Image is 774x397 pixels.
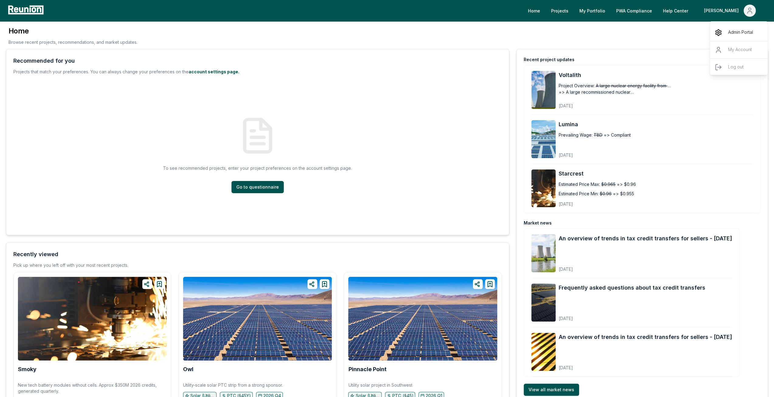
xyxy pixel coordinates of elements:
[699,5,761,17] button: [PERSON_NAME]
[594,132,602,138] span: TBD
[559,89,635,95] span: => A large recommissioned nuclear energy facility
[183,277,332,360] img: Owl
[183,382,283,388] p: Utility-scale solar PTC strip from a strong sponsor.
[523,5,545,17] a: Home
[531,120,556,158] img: Lumina
[728,29,753,36] p: Admin Portal
[18,366,36,372] a: Smoky
[531,234,556,272] img: An overview of trends in tax credit transfers for sellers - October 2025
[601,181,616,187] span: $0.965
[531,333,556,371] img: An overview of trends in tax credit transfers for sellers - September 2025
[231,181,284,193] a: Go to questionnaire
[559,169,753,178] a: Starcrest
[574,5,610,17] a: My Portfolio
[13,262,128,268] div: Pick up where you left off with your most recent projects.
[189,69,239,74] a: account settings page.
[559,360,732,371] div: [DATE]
[546,5,573,17] a: Projects
[559,181,600,187] div: Estimated Price Max:
[559,120,753,129] a: Lumina
[710,24,768,41] a: Admin Portal
[559,148,658,158] div: [DATE]
[617,181,636,187] span: => $0.96
[728,46,752,54] p: My Account
[524,57,574,63] div: Recent project updates
[559,98,658,109] div: [DATE]
[524,384,579,396] a: View all market news
[348,277,497,360] img: Pinnacle Point
[600,190,612,197] span: $0.96
[531,284,556,322] img: Frequently asked questions about tax credit transfers
[611,5,657,17] a: PWA Compliance
[524,220,552,226] div: Market news
[9,39,137,45] p: Browse recent projects, recommendations, and market updates.
[559,190,599,197] div: Estimated Price Min:
[728,64,744,71] p: Log out
[348,382,412,388] p: Utility solar project in Southwest
[348,366,386,372] a: Pinnacle Point
[559,262,732,272] div: [DATE]
[559,132,592,138] div: Prevailing Wage:
[163,165,352,171] p: To see recommended projects, enter your project preferences on the account settings page.
[559,284,705,292] a: Frequently asked questions about tax credit transfers
[704,5,741,17] div: [PERSON_NAME]
[559,197,658,207] div: [DATE]
[523,5,768,17] nav: Main
[596,82,672,89] span: A large nuclear energy facility from a recommissioned nuclear plant.
[531,169,556,207] img: Starcrest
[9,26,137,36] h3: Home
[13,57,75,65] div: Recommended for you
[559,333,732,341] a: An overview of trends in tax credit transfers for sellers - [DATE]
[710,24,768,78] div: [PERSON_NAME]
[658,5,693,17] a: Help Center
[183,366,193,372] a: Owl
[18,382,167,394] p: New tech battery modules without cells. Approx $350M 2026 credits, generated quarterly.
[559,311,705,322] div: [DATE]
[18,277,167,360] img: Smoky
[531,71,556,109] img: Voltalith
[559,234,732,243] a: An overview of trends in tax credit transfers for sellers - [DATE]
[604,132,631,138] span: => Compliant
[559,71,753,79] a: Voltalith
[613,190,634,197] span: => $0.955
[13,69,189,74] span: Projects that match your preferences. You can always change your preferences on the
[13,250,58,259] div: Recently viewed
[559,82,595,89] div: Project Overview:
